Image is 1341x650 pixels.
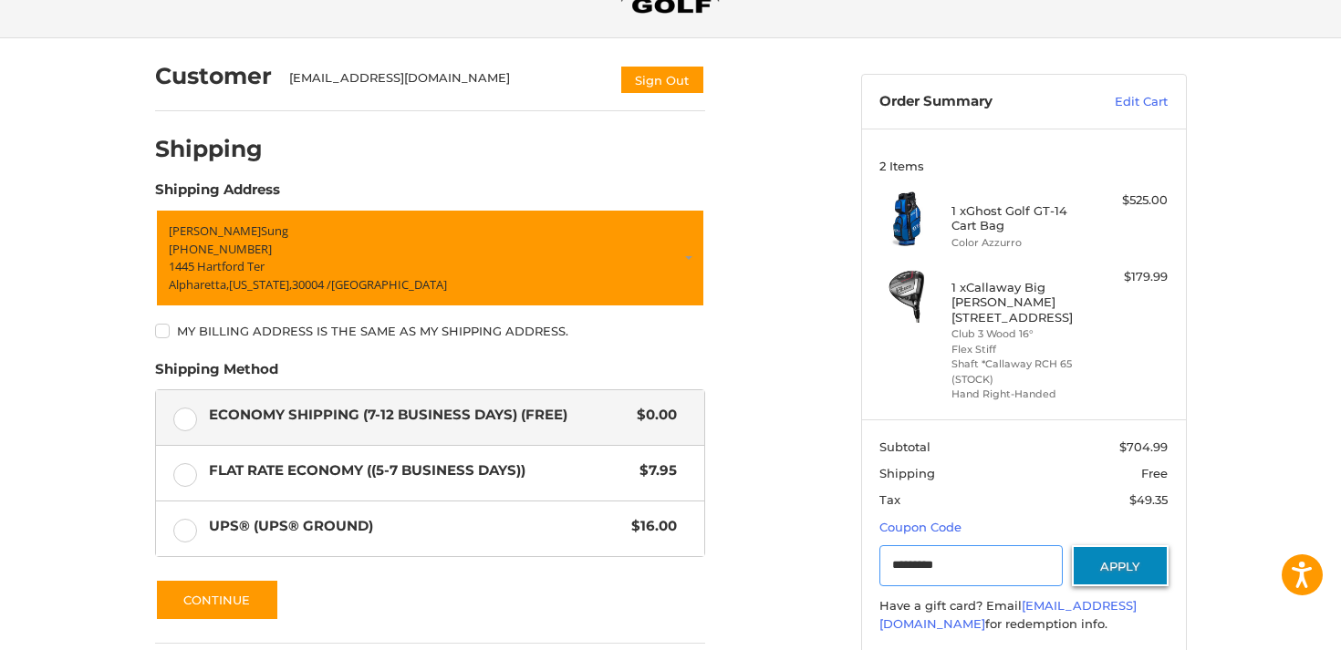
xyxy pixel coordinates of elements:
span: 1445 Hartford Ter [169,258,265,274]
label: My billing address is the same as my shipping address. [155,324,705,338]
h3: Order Summary [879,93,1076,111]
a: Coupon Code [879,520,962,534]
span: $0.00 [629,405,678,426]
h2: Customer [155,62,272,90]
h4: 1 x Ghost Golf GT-14 Cart Bag [951,203,1091,233]
li: Hand Right-Handed [951,387,1091,402]
a: Edit Cart [1076,93,1168,111]
input: Gift Certificate or Coupon Code [879,545,1063,586]
span: [GEOGRAPHIC_DATA] [331,276,447,293]
span: [PERSON_NAME] [169,222,261,239]
div: Have a gift card? Email for redemption info. [879,597,1168,633]
legend: Shipping Method [155,359,278,388]
span: Free [1141,466,1168,480]
h3: 2 Items [879,159,1168,173]
span: UPS® (UPS® Ground) [209,516,623,537]
span: Tax [879,492,900,507]
h2: Shipping [155,135,263,163]
span: Sung [261,222,288,239]
div: $525.00 [1096,191,1168,210]
span: Subtotal [879,439,930,454]
span: 30004 / [292,276,331,293]
span: Alpharetta, [169,276,229,293]
div: $179.99 [1096,268,1168,286]
span: $16.00 [623,516,678,537]
span: [PHONE_NUMBER] [169,241,272,257]
legend: Shipping Address [155,180,280,209]
button: Sign Out [619,65,705,95]
span: Flat Rate Economy ((5-7 Business Days)) [209,460,631,481]
span: Shipping [879,466,935,480]
button: Continue [155,579,279,621]
a: Enter or select a different address [155,209,705,307]
li: Shaft *Callaway RCH 65 (STOCK) [951,356,1091,387]
div: [EMAIL_ADDRESS][DOMAIN_NAME] [289,69,601,95]
a: [EMAIL_ADDRESS][DOMAIN_NAME] [879,598,1137,631]
li: Club 3 Wood 16° [951,326,1091,342]
h4: 1 x Callaway Big [PERSON_NAME] [STREET_ADDRESS] [951,280,1091,325]
span: Economy Shipping (7-12 Business Days) (Free) [209,405,629,426]
button: Apply [1072,545,1169,586]
span: $704.99 [1119,439,1168,454]
li: Color Azzurro [951,235,1091,251]
li: Flex Stiff [951,342,1091,357]
span: $7.95 [631,460,678,481]
span: $49.35 [1129,492,1168,507]
span: [US_STATE], [229,276,292,293]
